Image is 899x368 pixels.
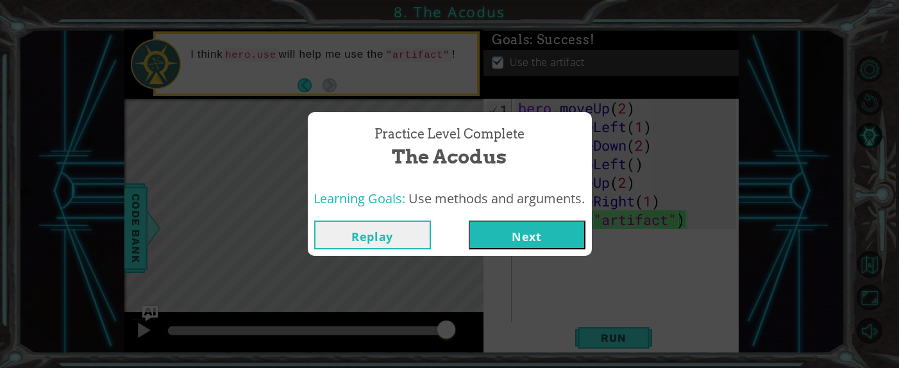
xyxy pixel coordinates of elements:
[314,190,406,207] span: Learning Goals:
[314,221,431,249] button: Replay
[469,221,585,249] button: Next
[374,125,525,144] span: Practice Level Complete
[392,143,507,171] span: The Acodus
[409,190,585,207] span: Use methods and arguments.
